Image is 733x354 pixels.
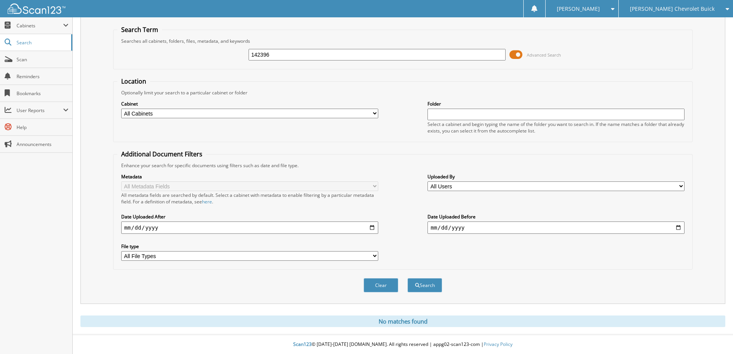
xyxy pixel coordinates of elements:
[407,278,442,292] button: Search
[121,101,378,107] label: Cabinet
[364,278,398,292] button: Clear
[557,7,600,11] span: [PERSON_NAME]
[117,150,206,158] legend: Additional Document Filters
[121,213,378,220] label: Date Uploaded After
[80,315,725,327] div: No matches found
[73,335,733,354] div: © [DATE]-[DATE] [DOMAIN_NAME]. All rights reserved | appg02-scan123-com |
[17,107,63,114] span: User Reports
[427,121,685,134] div: Select a cabinet and begin typing the name of the folder you want to search in. If the name match...
[427,101,685,107] label: Folder
[117,38,688,44] div: Searches all cabinets, folders, files, metadata, and keywords
[17,141,68,148] span: Announcements
[121,192,378,205] div: All metadata fields are searched by default. Select a cabinet with metadata to enable filtering b...
[427,173,685,180] label: Uploaded By
[121,221,378,234] input: start
[630,7,715,11] span: [PERSON_NAME] Chevrolet Buick
[17,124,68,131] span: Help
[427,221,685,234] input: end
[427,213,685,220] label: Date Uploaded Before
[17,39,67,46] span: Search
[293,341,312,347] span: Scan123
[17,56,68,63] span: Scan
[17,90,68,97] span: Bookmarks
[17,73,68,80] span: Reminders
[202,198,212,205] a: here
[695,317,733,354] iframe: Chat Widget
[117,162,688,169] div: Enhance your search for specific documents using filters such as date and file type.
[121,173,378,180] label: Metadata
[8,3,65,14] img: scan123-logo-white.svg
[117,77,150,86] legend: Location
[117,25,162,34] legend: Search Term
[121,243,378,250] label: File type
[527,52,561,58] span: Advanced Search
[117,89,688,96] div: Optionally limit your search to a particular cabinet or folder
[484,341,513,347] a: Privacy Policy
[17,22,63,29] span: Cabinets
